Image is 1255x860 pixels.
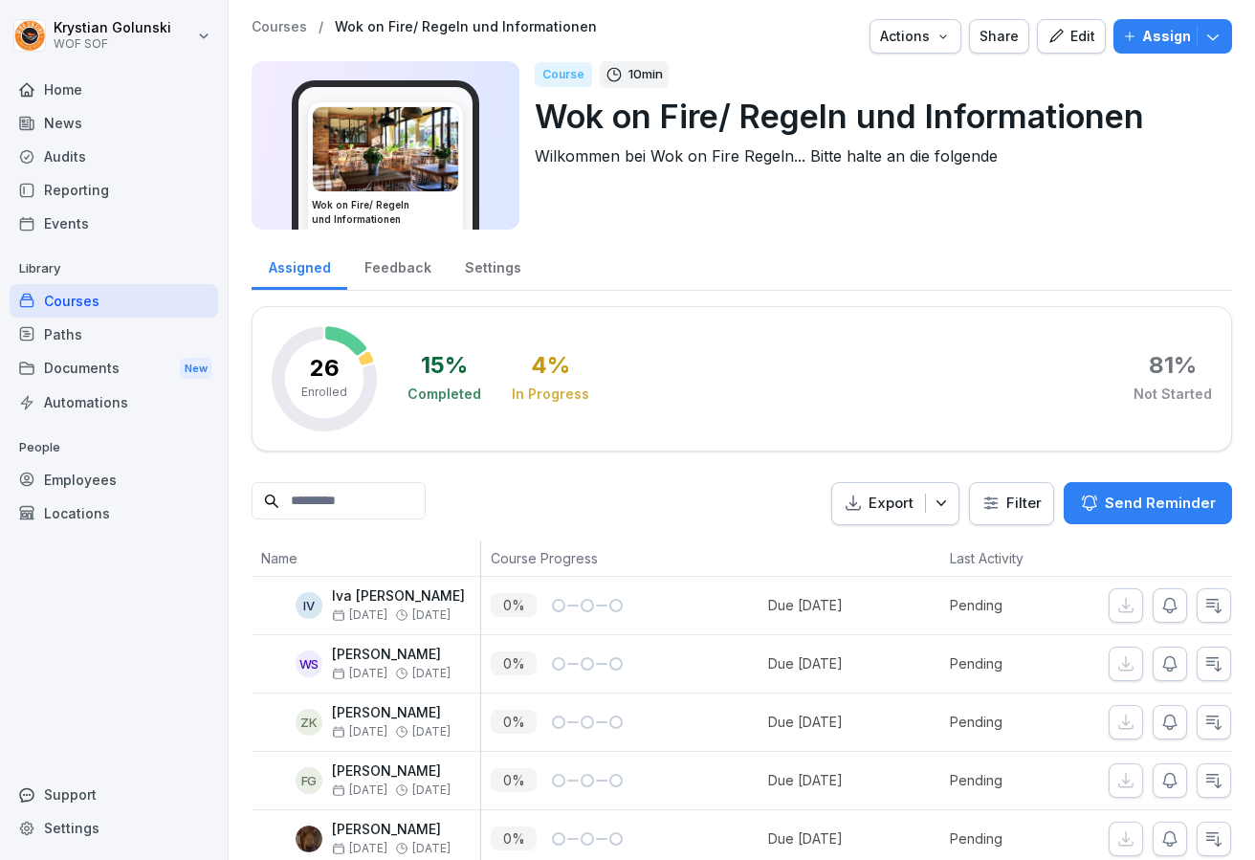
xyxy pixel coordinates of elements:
p: 0 % [491,827,537,850]
div: Due [DATE] [768,653,843,673]
a: Settings [10,811,218,845]
p: WOF SOF [54,37,171,51]
span: [DATE] [332,842,387,855]
div: Documents [10,351,218,386]
p: 0 % [491,593,537,617]
img: q55ec1vtt33t1b06xrpy2ogk.png [296,826,322,852]
a: Reporting [10,173,218,207]
a: Courses [10,284,218,318]
div: 15 % [421,354,468,377]
div: Audits [10,140,218,173]
p: Pending [950,712,1084,732]
p: Assign [1142,26,1191,47]
a: News [10,106,218,140]
p: / [319,19,323,35]
div: ZK [296,709,322,736]
a: Paths [10,318,218,351]
div: WS [296,651,322,677]
div: Edit [1047,26,1095,47]
a: Assigned [252,241,347,290]
p: Send Reminder [1105,493,1216,514]
div: Completed [407,385,481,404]
div: Events [10,207,218,240]
a: Wok on Fire/ Regeln und Informationen [335,19,597,35]
div: Actions [880,26,951,47]
div: Course [535,62,592,87]
p: Last Activity [950,548,1074,568]
p: Pending [950,828,1084,849]
p: Courses [252,19,307,35]
div: Due [DATE] [768,770,843,790]
p: 0 % [491,768,537,792]
div: Due [DATE] [768,828,843,849]
div: 81 % [1149,354,1197,377]
p: Krystian Golunski [54,20,171,36]
button: Share [969,19,1029,54]
p: [PERSON_NAME] [332,822,451,838]
p: 0 % [491,651,537,675]
button: Send Reminder [1064,482,1232,524]
p: Pending [950,653,1084,673]
a: Locations [10,496,218,530]
span: [DATE] [412,842,451,855]
div: 4 % [531,354,570,377]
a: Automations [10,386,218,419]
a: Settings [448,241,538,290]
div: Due [DATE] [768,595,843,615]
a: Home [10,73,218,106]
img: lr4cevy699ul5vij1e34igg4.png [313,107,458,191]
p: 0 % [491,710,537,734]
span: [DATE] [332,725,387,739]
span: [DATE] [412,783,451,797]
p: Enrolled [301,384,347,401]
p: [PERSON_NAME] [332,647,451,663]
p: Export [869,493,914,515]
button: Actions [870,19,961,54]
div: Due [DATE] [768,712,843,732]
div: Support [10,778,218,811]
p: Course Progress [491,548,759,568]
h3: Wok on Fire/ Regeln und Informationen [312,198,459,227]
p: [PERSON_NAME] [332,763,451,780]
p: [PERSON_NAME] [332,705,451,721]
button: Export [831,482,959,525]
p: Iva [PERSON_NAME] [332,588,465,605]
p: Library [10,254,218,284]
span: [DATE] [412,725,451,739]
div: IV [296,592,322,619]
p: Wok on Fire/ Regeln und Informationen [535,92,1217,141]
div: FG [296,767,322,794]
a: DocumentsNew [10,351,218,386]
p: 26 [310,357,340,380]
p: 10 min [628,65,663,84]
p: Pending [950,595,1084,615]
span: [DATE] [412,608,451,622]
div: In Progress [512,385,589,404]
div: Filter [981,494,1042,513]
p: Pending [950,770,1084,790]
a: Feedback [347,241,448,290]
p: Wilkommen bei Wok on Fire Regeln... Bitte halte an die folgende [535,144,1217,167]
span: [DATE] [332,608,387,622]
button: Edit [1037,19,1106,54]
div: New [180,358,212,380]
button: Filter [970,483,1053,524]
a: Employees [10,463,218,496]
p: People [10,432,218,463]
div: Share [980,26,1019,47]
span: [DATE] [332,783,387,797]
